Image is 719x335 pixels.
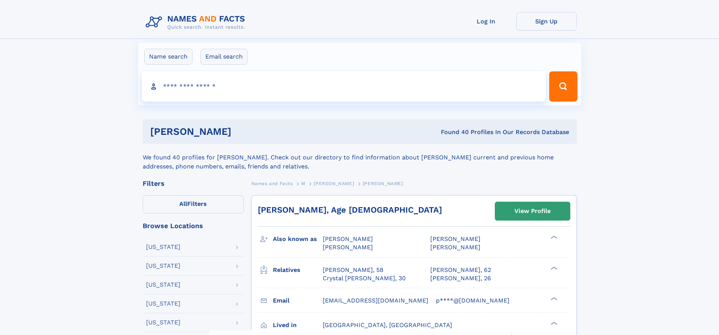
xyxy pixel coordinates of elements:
[323,274,406,283] a: Crystal [PERSON_NAME], 30
[549,266,558,270] div: ❯
[314,179,354,188] a: [PERSON_NAME]
[143,12,251,32] img: Logo Names and Facts
[495,202,570,220] a: View Profile
[549,235,558,240] div: ❯
[549,296,558,301] div: ❯
[258,205,442,215] a: [PERSON_NAME], Age [DEMOGRAPHIC_DATA]
[314,181,354,186] span: [PERSON_NAME]
[301,181,305,186] span: M
[273,294,323,307] h3: Email
[150,127,336,136] h1: [PERSON_NAME]
[273,233,323,245] h3: Also known as
[430,235,480,242] span: [PERSON_NAME]
[323,321,452,329] span: [GEOGRAPHIC_DATA], [GEOGRAPHIC_DATA]
[146,263,180,269] div: [US_STATE]
[336,128,569,136] div: Found 40 Profiles In Our Records Database
[430,244,480,251] span: [PERSON_NAME]
[456,12,516,31] a: Log In
[323,235,373,242] span: [PERSON_NAME]
[323,297,428,304] span: [EMAIL_ADDRESS][DOMAIN_NAME]
[323,266,383,274] a: [PERSON_NAME], 58
[514,202,551,220] div: View Profile
[430,266,491,274] a: [PERSON_NAME], 62
[516,12,577,31] a: Sign Up
[251,179,293,188] a: Names and Facts
[273,264,323,276] h3: Relatives
[146,320,180,326] div: [US_STATE]
[301,179,305,188] a: M
[549,321,558,326] div: ❯
[144,49,192,65] label: Name search
[142,71,546,102] input: search input
[143,180,244,187] div: Filters
[549,71,577,102] button: Search Button
[179,200,187,207] span: All
[323,244,373,251] span: [PERSON_NAME]
[146,282,180,288] div: [US_STATE]
[363,181,403,186] span: [PERSON_NAME]
[143,195,244,213] label: Filters
[143,144,577,171] div: We found 40 profiles for [PERSON_NAME]. Check out our directory to find information about [PERSON...
[143,222,244,229] div: Browse Locations
[146,301,180,307] div: [US_STATE]
[273,319,323,332] h3: Lived in
[200,49,248,65] label: Email search
[430,274,491,283] a: [PERSON_NAME], 26
[146,244,180,250] div: [US_STATE]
